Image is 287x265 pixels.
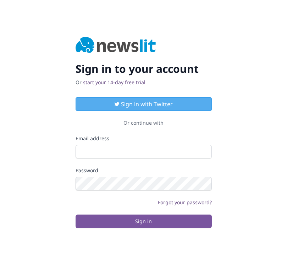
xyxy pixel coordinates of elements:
[76,215,212,228] button: Sign in
[76,135,212,142] label: Email address
[83,79,145,86] a: start your 14-day free trial
[76,167,212,174] label: Password
[158,199,212,206] a: Forgot your password?
[76,37,156,54] img: Newslit
[76,63,212,75] h2: Sign in to your account
[76,97,212,111] button: Sign in with Twitter
[121,119,166,126] span: Or continue with
[76,79,212,86] p: Or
